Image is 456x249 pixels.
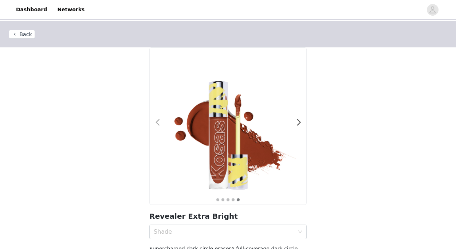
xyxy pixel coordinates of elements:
button: 4 [231,198,235,202]
button: Back [9,30,35,39]
div: avatar [429,4,436,16]
button: 3 [226,198,230,202]
div: Shade [154,228,294,236]
h2: Revealer Extra Bright [149,211,307,222]
button: 1 [216,198,220,202]
a: Dashboard [12,1,51,18]
button: 2 [221,198,225,202]
button: 5 [236,198,240,202]
i: icon: down [298,230,302,235]
a: Networks [53,1,89,18]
